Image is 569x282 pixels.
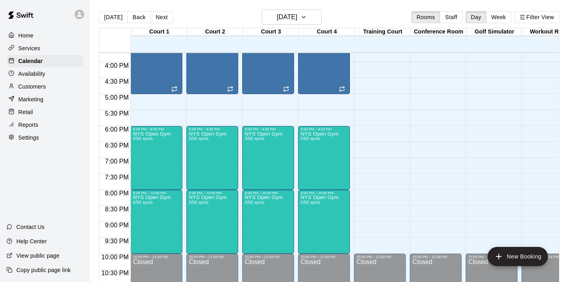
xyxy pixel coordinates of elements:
[245,191,292,195] div: 8:00 PM – 10:00 PM
[99,11,128,23] button: [DATE]
[16,237,47,245] p: Help Center
[18,134,39,142] p: Settings
[466,11,486,23] button: Day
[6,30,83,41] a: Home
[103,62,131,69] span: 4:00 PM
[189,127,236,131] div: 6:00 PM – 8:00 PM
[299,28,355,36] div: Court 4
[133,191,180,195] div: 8:00 PM – 10:00 PM
[130,190,182,254] div: 8:00 PM – 10:00 PM: NYS Open Gym
[245,200,264,205] span: 0/60 spots filled
[103,190,131,197] span: 8:00 PM
[18,108,33,116] p: Retail
[242,126,294,190] div: 6:00 PM – 8:00 PM: NYS Open Gym
[6,132,83,144] a: Settings
[514,11,559,23] button: Filter View
[466,28,522,36] div: Golf Simulator
[171,86,178,92] span: Recurring event
[103,238,131,245] span: 9:30 PM
[103,142,131,149] span: 6:30 PM
[6,93,83,105] a: Marketing
[440,11,462,23] button: Staff
[99,254,130,260] span: 10:00 PM
[300,127,348,131] div: 6:00 PM – 8:00 PM
[243,28,299,36] div: Court 3
[18,44,40,52] p: Services
[6,55,83,67] a: Calendar
[300,200,320,205] span: 0/60 spots filled
[103,174,131,181] span: 7:30 PM
[186,190,238,254] div: 8:00 PM – 10:00 PM: NYS Open Gym
[277,12,297,23] h6: [DATE]
[468,255,515,259] div: 10:00 PM – 11:59 PM
[245,255,292,259] div: 10:00 PM – 11:59 PM
[133,255,180,259] div: 10:00 PM – 11:59 PM
[6,42,83,54] a: Services
[412,255,459,259] div: 10:00 PM – 11:59 PM
[18,95,43,103] p: Marketing
[103,110,131,117] span: 5:30 PM
[227,86,233,92] span: Recurring event
[411,11,440,23] button: Rooms
[103,222,131,229] span: 9:00 PM
[283,86,289,92] span: Recurring event
[189,200,208,205] span: 0/60 spots filled
[133,136,152,141] span: 0/60 spots filled
[189,255,236,259] div: 10:00 PM – 11:59 PM
[6,81,83,93] a: Customers
[6,68,83,80] a: Availability
[300,136,320,141] span: 0/60 spots filled
[133,200,152,205] span: 0/60 spots filled
[298,190,350,254] div: 8:00 PM – 10:00 PM: NYS Open Gym
[242,190,294,254] div: 8:00 PM – 10:00 PM: NYS Open Gym
[262,10,322,25] button: [DATE]
[189,191,236,195] div: 8:00 PM – 10:00 PM
[103,126,131,133] span: 6:00 PM
[18,57,43,65] p: Calendar
[103,78,131,85] span: 4:30 PM
[486,11,511,23] button: Week
[131,28,187,36] div: Court 1
[186,126,238,190] div: 6:00 PM – 8:00 PM: NYS Open Gym
[300,191,348,195] div: 8:00 PM – 10:00 PM
[187,28,243,36] div: Court 2
[18,70,45,78] p: Availability
[150,11,173,23] button: Next
[130,126,182,190] div: 6:00 PM – 8:00 PM: NYS Open Gym
[6,119,83,131] a: Reports
[16,252,59,260] p: View public page
[127,11,151,23] button: Back
[245,136,264,141] span: 0/60 spots filled
[356,255,403,259] div: 10:00 PM – 11:59 PM
[411,28,466,36] div: Conference Room
[103,206,131,213] span: 8:30 PM
[16,223,45,231] p: Contact Us
[16,266,71,274] p: Copy public page link
[300,255,348,259] div: 10:00 PM – 11:59 PM
[133,127,180,131] div: 6:00 PM – 8:00 PM
[18,83,46,91] p: Customers
[189,136,208,141] span: 0/60 spots filled
[18,32,34,39] p: Home
[99,270,130,276] span: 10:30 PM
[245,127,292,131] div: 6:00 PM – 8:00 PM
[488,247,548,266] button: add
[103,94,131,101] span: 5:00 PM
[103,158,131,165] span: 7:00 PM
[6,106,83,118] a: Retail
[339,86,345,92] span: Recurring event
[355,28,411,36] div: Training Court
[298,126,350,190] div: 6:00 PM – 8:00 PM: NYS Open Gym
[18,121,38,129] p: Reports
